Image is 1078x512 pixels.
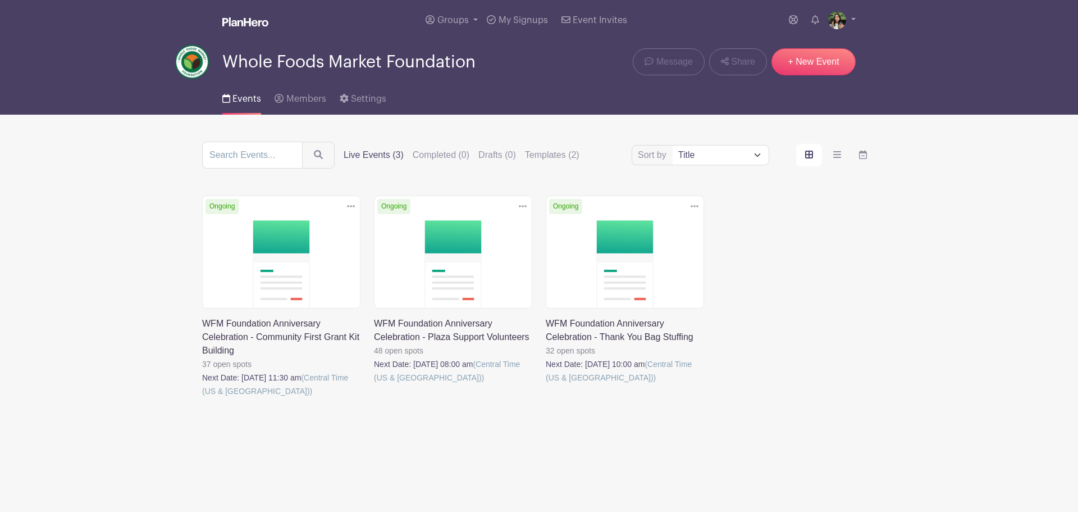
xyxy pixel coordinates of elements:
[413,148,469,162] label: Completed (0)
[222,53,476,71] span: Whole Foods Market Foundation
[796,144,876,166] div: order and view
[771,48,856,75] a: + New Event
[828,11,846,29] img: mireya.jpg
[222,79,261,115] a: Events
[175,45,209,79] img: wfmf_primary_badge_4c.png
[340,79,386,115] a: Settings
[344,148,579,162] div: filters
[351,94,386,103] span: Settings
[286,94,326,103] span: Members
[638,148,670,162] label: Sort by
[344,148,404,162] label: Live Events (3)
[437,16,469,25] span: Groups
[499,16,548,25] span: My Signups
[656,55,693,69] span: Message
[222,17,268,26] img: logo_white-6c42ec7e38ccf1d336a20a19083b03d10ae64f83f12c07503d8b9e83406b4c7d.svg
[573,16,627,25] span: Event Invites
[633,48,704,75] a: Message
[709,48,767,75] a: Share
[202,142,303,169] input: Search Events...
[525,148,579,162] label: Templates (2)
[275,79,326,115] a: Members
[731,55,755,69] span: Share
[232,94,261,103] span: Events
[478,148,516,162] label: Drafts (0)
